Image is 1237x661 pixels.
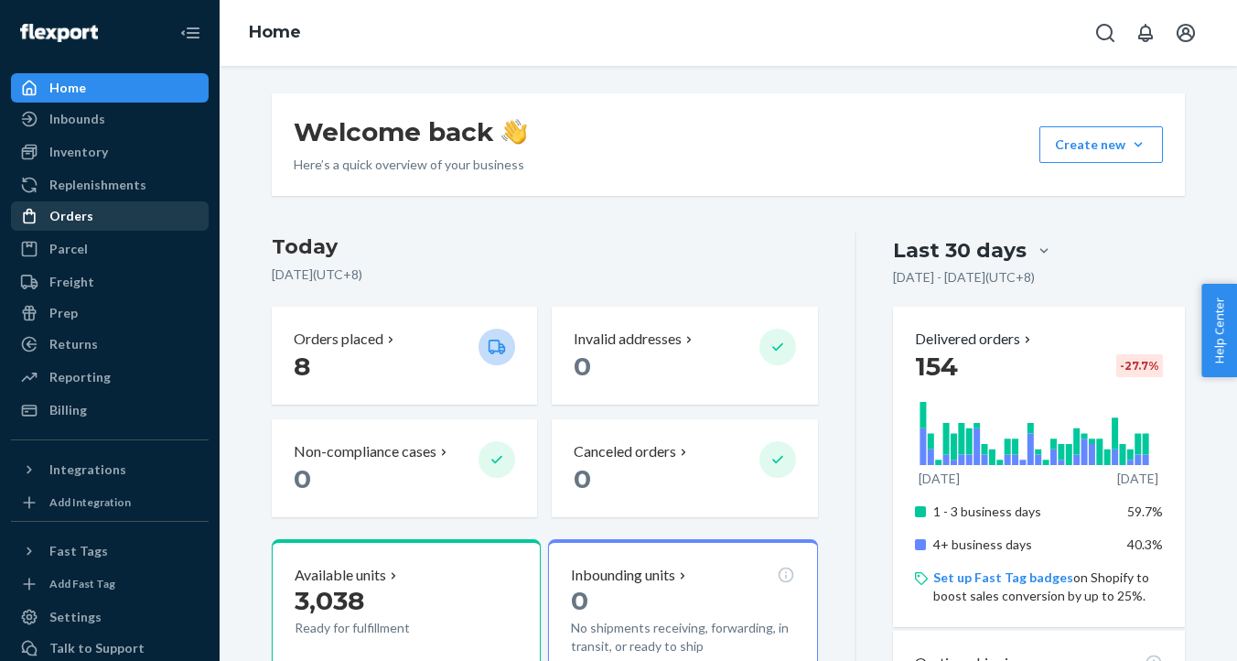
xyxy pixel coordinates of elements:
a: Replenishments [11,170,209,200]
div: Billing [49,401,87,419]
button: Integrations [11,455,209,484]
button: Delivered orders [915,329,1035,350]
div: Replenishments [49,176,146,194]
span: 59.7% [1127,504,1163,519]
div: Settings [49,608,102,626]
h1: Welcome back [294,115,527,148]
span: 40.3% [1127,536,1163,552]
a: Reporting [11,363,209,392]
span: 0 [574,463,591,494]
a: Inventory [11,137,209,167]
a: Home [249,22,301,42]
div: Orders [49,207,93,225]
span: 0 [574,351,591,382]
button: Invalid addresses 0 [552,307,817,405]
a: Add Integration [11,492,209,514]
p: [DATE] [919,470,960,488]
a: Set up Fast Tag badges [933,569,1073,585]
p: [DATE] ( UTC+8 ) [272,265,818,284]
img: hand-wave emoji [501,119,527,145]
div: Freight [49,273,94,291]
div: -27.7 % [1116,354,1163,377]
a: Prep [11,298,209,328]
p: on Shopify to boost sales conversion by up to 25%. [933,569,1163,605]
div: Inbounds [49,110,105,128]
div: Reporting [49,368,111,386]
div: Prep [49,304,78,322]
button: Close Navigation [172,15,209,51]
div: Talk to Support [49,639,145,657]
p: Available units [295,565,386,586]
button: Open Search Box [1087,15,1124,51]
span: 154 [915,351,958,382]
div: Last 30 days [893,236,1027,265]
div: Parcel [49,240,88,258]
a: Returns [11,330,209,359]
button: Open account menu [1167,15,1204,51]
div: Inventory [49,143,108,161]
p: No shipments receiving, forwarding, in transit, or ready to ship [571,619,794,656]
button: Non-compliance cases 0 [272,419,537,517]
img: Flexport logo [20,24,98,42]
span: 3,038 [295,585,364,616]
p: Ready for fulfillment [295,619,464,637]
p: [DATE] - [DATE] ( UTC+8 ) [893,268,1035,287]
button: Open notifications [1127,15,1164,51]
a: Inbounds [11,104,209,134]
button: Orders placed 8 [272,307,537,405]
a: Settings [11,602,209,632]
p: Here’s a quick overview of your business [294,156,527,174]
button: Canceled orders 0 [552,419,817,517]
p: 1 - 3 business days [933,503,1113,521]
span: 8 [294,351,310,382]
a: Parcel [11,234,209,264]
a: Billing [11,396,209,425]
a: Home [11,73,209,103]
span: 0 [571,585,588,616]
div: Add Fast Tag [49,576,115,591]
button: Create new [1039,126,1163,163]
button: Fast Tags [11,536,209,566]
div: Fast Tags [49,542,108,560]
div: Integrations [49,461,126,479]
a: Freight [11,267,209,297]
div: Returns [49,335,98,353]
a: Add Fast Tag [11,573,209,595]
span: 0 [294,463,311,494]
p: Canceled orders [574,441,676,462]
p: Orders placed [294,329,383,350]
h3: Today [272,233,818,262]
div: Add Integration [49,494,131,510]
div: Home [49,79,86,97]
a: Orders [11,201,209,231]
p: [DATE] [1117,470,1158,488]
p: 4+ business days [933,536,1113,554]
p: Invalid addresses [574,329,682,350]
button: Help Center [1201,284,1237,377]
p: Non-compliance cases [294,441,436,462]
p: Inbounding units [571,565,675,586]
ol: breadcrumbs [234,6,316,60]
